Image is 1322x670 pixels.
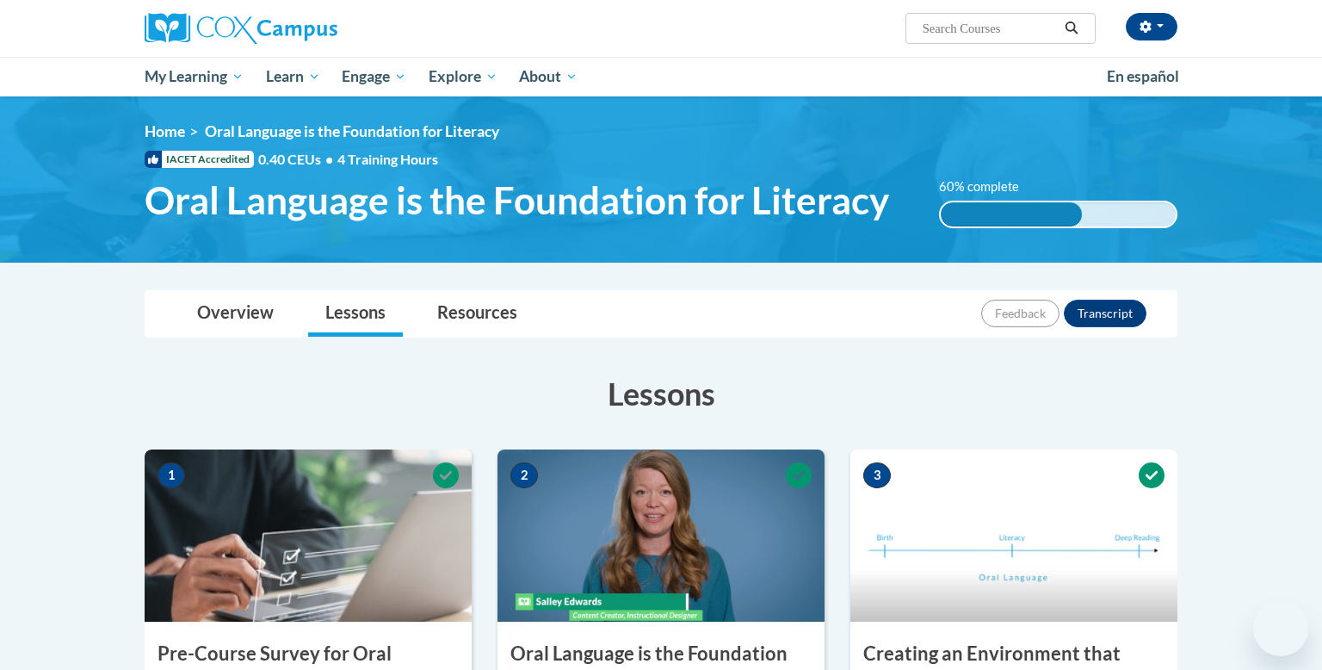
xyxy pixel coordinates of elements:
[180,291,291,337] a: Overview
[145,13,472,44] a: Cox Campus
[205,122,499,140] span: Oral Language is the Foundation for Literacy
[519,66,578,87] span: About
[145,122,185,140] a: Home
[145,13,337,44] img: Cox Campus
[145,450,472,622] img: Course Image
[133,57,255,96] a: My Learning
[509,57,590,96] a: About
[981,300,1059,327] button: Feedback
[1059,18,1084,39] button: Search
[863,462,891,488] span: 3
[258,150,337,169] span: 0.40 CEUs
[1253,601,1308,656] iframe: Button to launch messaging window
[939,177,1038,196] label: 60% complete
[145,177,889,223] span: Oral Language is the Foundation for Literacy
[510,462,538,488] span: 2
[255,57,331,96] a: Learn
[1107,67,1179,85] span: En español
[429,66,497,87] span: Explore
[330,57,417,96] a: Engage
[145,66,244,87] span: My Learning
[1096,59,1190,95] a: En español
[337,151,438,167] span: 4 Training Hours
[850,450,1177,622] img: Course Image
[1126,13,1177,40] button: Account Settings
[145,372,1177,415] h3: Lessons
[497,450,825,622] img: Course Image
[266,66,320,87] span: Learn
[119,57,1203,96] div: Main menu
[325,151,333,167] span: •
[158,462,185,488] span: 1
[308,291,403,337] a: Lessons
[921,18,1059,39] input: Search Courses
[417,57,509,96] a: Explore
[145,151,254,168] span: IACET Accredited
[941,202,1082,226] div: 60% complete
[1064,300,1146,327] button: Transcript
[342,66,406,87] span: Engage
[420,291,534,337] a: Resources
